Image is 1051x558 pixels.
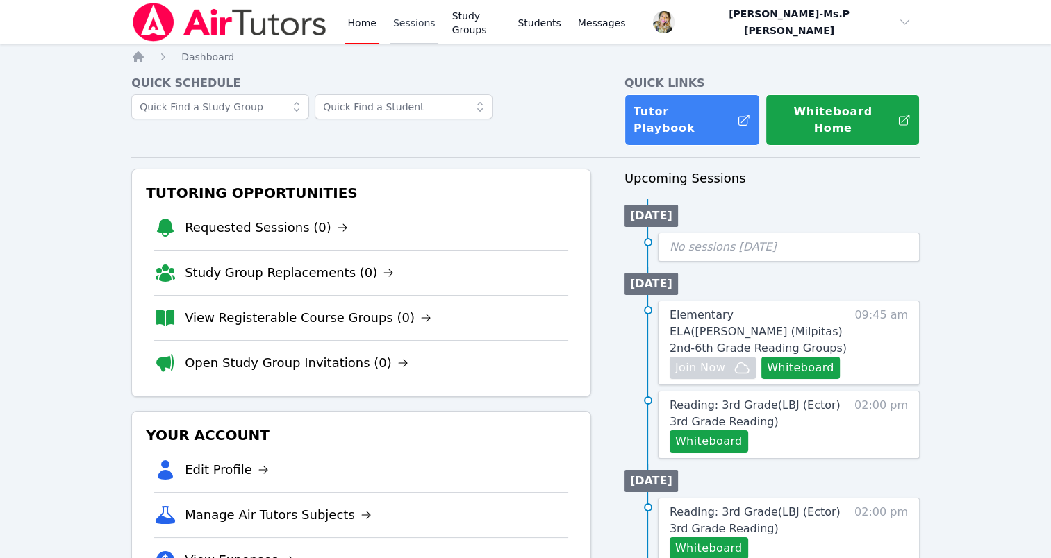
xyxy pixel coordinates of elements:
[624,169,920,188] h3: Upcoming Sessions
[131,94,309,119] input: Quick Find a Study Group
[670,504,848,537] a: Reading: 3rd Grade(LBJ (Ector) 3rd Grade Reading)
[670,397,848,430] a: Reading: 3rd Grade(LBJ (Ector) 3rd Grade Reading)
[854,307,908,379] span: 09:45 am
[185,460,269,480] a: Edit Profile
[181,51,234,62] span: Dashboard
[854,397,908,453] span: 02:00 pm
[624,205,678,227] li: [DATE]
[624,75,920,92] h4: Quick Links
[143,423,579,448] h3: Your Account
[131,3,328,42] img: Air Tutors
[670,307,848,357] a: Elementary ELA([PERSON_NAME] (Milpitas) 2nd-6th Grade Reading Groups)
[766,94,920,146] button: Whiteboard Home
[761,357,840,379] button: Whiteboard
[181,50,234,64] a: Dashboard
[670,430,748,453] button: Whiteboard
[670,308,847,355] span: Elementary ELA ( [PERSON_NAME] (Milpitas) 2nd-6th Grade Reading Groups )
[131,75,591,92] h4: Quick Schedule
[185,505,372,525] a: Manage Air Tutors Subjects
[670,240,777,253] span: No sessions [DATE]
[185,353,408,373] a: Open Study Group Invitations (0)
[578,16,626,30] span: Messages
[185,263,394,282] a: Study Group Replacements (0)
[624,470,678,492] li: [DATE]
[185,218,348,237] a: Requested Sessions (0)
[670,505,841,535] span: Reading: 3rd Grade ( LBJ (Ector) 3rd Grade Reading )
[315,94,493,119] input: Quick Find a Student
[675,360,725,376] span: Join Now
[624,94,760,146] a: Tutor Playbook
[185,308,431,328] a: View Registerable Course Groups (0)
[143,180,579,205] h3: Tutoring Opportunities
[670,357,756,379] button: Join Now
[624,273,678,295] li: [DATE]
[670,398,841,428] span: Reading: 3rd Grade ( LBJ (Ector) 3rd Grade Reading )
[131,50,920,64] nav: Breadcrumb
